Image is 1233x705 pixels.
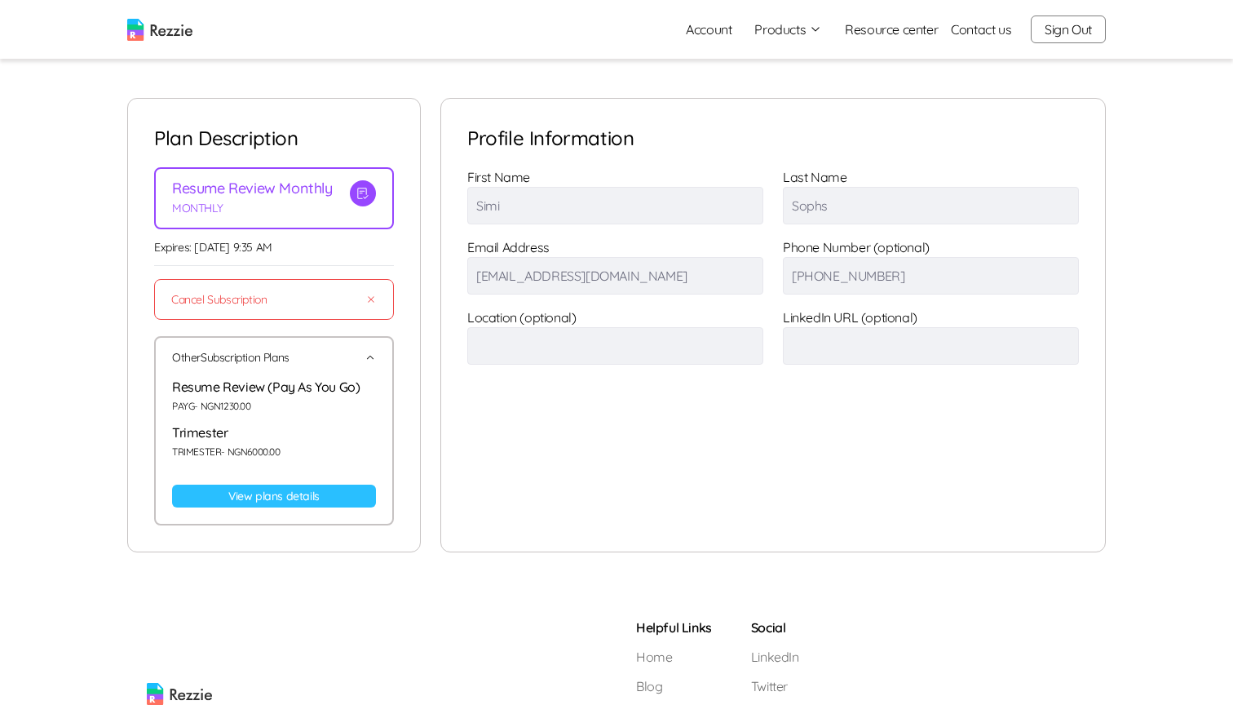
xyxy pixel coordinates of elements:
label: Email Address [467,239,550,255]
img: rezzie logo [147,618,212,705]
label: First Name [467,169,530,185]
a: Resource center [845,20,938,39]
p: Trimester [172,423,376,442]
button: Cancel Subscription [154,279,394,320]
a: Blog [636,676,712,696]
a: Contact us [951,20,1011,39]
p: Plan description [154,125,394,151]
p: Resume Review (Pay As You Go) [172,377,376,397]
a: Twitter [751,676,811,696]
a: Account [673,13,745,46]
p: TRIMESTER - NGN 6000.00 [172,446,376,459]
a: Home [636,647,712,667]
img: logo [127,19,192,41]
p: Profile Information [467,125,1079,151]
h5: Social [751,618,811,637]
a: View plans details [172,485,376,508]
p: PAYG - NGN 1230.00 [172,400,376,413]
p: Resume Review Monthly [172,180,333,197]
label: Last Name [783,169,846,185]
button: OtherSubscription Plans [172,338,376,377]
a: LinkedIn [751,647,811,667]
label: LinkedIn URL (optional) [783,309,917,326]
button: Sign Out [1031,16,1106,43]
label: Phone Number (optional) [783,239,930,255]
p: MONTHLY [172,200,333,216]
button: Products [754,20,822,39]
p: Expires: [DATE] 9:35 AM [154,239,394,255]
label: Location (optional) [467,309,576,326]
h5: Helpful Links [636,618,712,637]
